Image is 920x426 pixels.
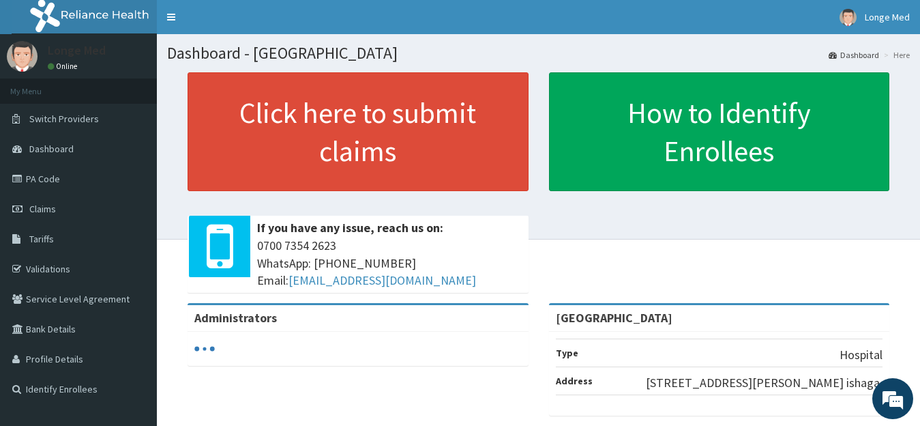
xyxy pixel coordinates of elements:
[29,203,56,215] span: Claims
[48,61,80,71] a: Online
[556,310,672,326] strong: [GEOGRAPHIC_DATA]
[7,41,38,72] img: User Image
[167,44,910,62] h1: Dashboard - [GEOGRAPHIC_DATA]
[556,375,593,387] b: Address
[829,49,879,61] a: Dashboard
[48,44,106,57] p: Longe Med
[194,310,277,326] b: Administrators
[188,72,529,191] a: Click here to submit claims
[556,347,578,359] b: Type
[549,72,890,191] a: How to Identify Enrollees
[840,9,857,26] img: User Image
[257,237,522,289] span: 0700 7354 2623 WhatsApp: [PHONE_NUMBER] Email:
[257,220,443,236] b: If you have any issue, reach us on:
[288,272,476,288] a: [EMAIL_ADDRESS][DOMAIN_NAME]
[29,113,99,125] span: Switch Providers
[865,11,910,23] span: Longe Med
[646,374,882,392] p: [STREET_ADDRESS][PERSON_NAME] ishaga.
[29,233,54,245] span: Tariffs
[840,346,882,364] p: Hospital
[29,143,74,155] span: Dashboard
[880,49,910,61] li: Here
[194,339,215,359] svg: audio-loading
